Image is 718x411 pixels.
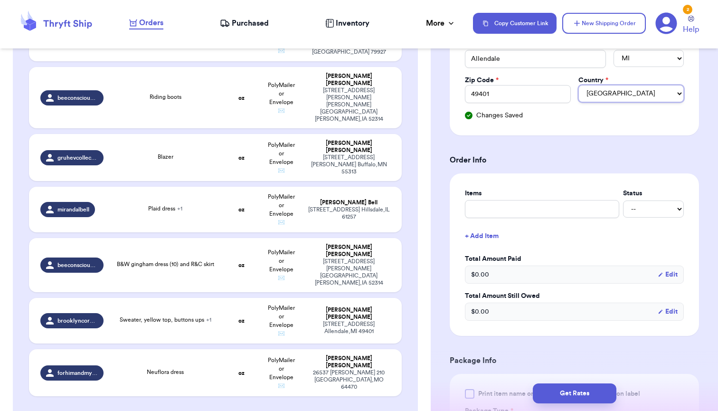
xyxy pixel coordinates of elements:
span: PolyMailer or Envelope ✉️ [268,22,295,54]
a: Help [683,16,699,35]
span: brooklyncorbin [57,317,98,325]
span: beeconscious-thrifting [57,94,98,102]
input: 12345 [465,85,570,103]
a: Purchased [220,18,269,29]
span: PolyMailer or Envelope ✉️ [268,357,295,389]
span: forhimandmyfamily [57,369,98,377]
label: Total Amount Still Owed [465,291,684,301]
div: [STREET_ADDRESS][PERSON_NAME] [GEOGRAPHIC_DATA][PERSON_NAME] , IA 52314 [307,258,390,287]
button: Get Rates [533,383,616,403]
button: New Shipping Order [562,13,646,34]
span: Help [683,24,699,35]
span: beeconsciousthrifting [57,261,98,269]
span: PolyMailer or Envelope ✉️ [268,305,295,336]
div: [PERSON_NAME] [PERSON_NAME] [307,73,390,87]
span: gruhevcollective [57,154,98,162]
div: [PERSON_NAME] Bell [307,199,390,206]
span: PolyMailer or Envelope ✉️ [268,142,295,173]
strong: oz [238,370,245,376]
strong: oz [238,155,245,161]
span: $ 0.00 [471,270,489,279]
span: PolyMailer or Envelope ✉️ [268,82,295,114]
a: Inventory [325,18,369,29]
span: Blazer [158,154,173,160]
a: Orders [129,17,163,29]
span: Purchased [232,18,269,29]
div: More [426,18,456,29]
span: $ 0.00 [471,307,489,316]
button: Edit [658,307,678,316]
strong: oz [238,262,245,268]
span: Orders [139,17,163,29]
label: Zip Code [465,76,499,85]
div: 2 [683,5,692,14]
span: Riding boots [150,94,181,100]
div: [STREET_ADDRESS] Hillsdale , IL 61257 [307,206,390,220]
label: Country [578,76,608,85]
span: Neuflora dress [147,369,184,375]
a: 2 [655,12,677,34]
div: 26537 [PERSON_NAME] 210 [GEOGRAPHIC_DATA] , MO 64470 [307,369,390,391]
span: PolyMailer or Envelope ✉️ [268,194,295,225]
span: + 1 [177,206,182,211]
span: Inventory [336,18,369,29]
div: [STREET_ADDRESS][PERSON_NAME][PERSON_NAME] [GEOGRAPHIC_DATA][PERSON_NAME] , IA 52314 [307,87,390,123]
div: [PERSON_NAME] [PERSON_NAME] [307,244,390,258]
button: Edit [658,270,678,279]
div: [PERSON_NAME] [PERSON_NAME] [307,306,390,321]
span: mirandalbell [57,206,89,213]
span: Sweater, yellow top, buttons ups [120,317,211,323]
h3: Order Info [450,154,699,166]
div: [PERSON_NAME] [PERSON_NAME] [307,140,390,154]
span: B&W gingham dress (10) and R&C skirt [117,261,214,267]
span: PolyMailer or Envelope ✉️ [268,249,295,281]
strong: oz [238,95,245,101]
h3: Package Info [450,355,699,366]
strong: oz [238,318,245,324]
div: [STREET_ADDRESS] Allendale , MI 49401 [307,321,390,335]
span: Plaid dress [148,206,182,211]
label: Status [623,189,684,198]
div: [STREET_ADDRESS][PERSON_NAME] Buffalo , MN 55313 [307,154,390,175]
span: Changes Saved [476,111,523,120]
span: + 1 [206,317,211,323]
button: + Add Item [461,226,688,247]
div: [PERSON_NAME] [PERSON_NAME] [307,355,390,369]
button: Copy Customer Link [473,13,557,34]
strong: oz [238,207,245,212]
label: Items [465,189,619,198]
label: Total Amount Paid [465,254,684,264]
